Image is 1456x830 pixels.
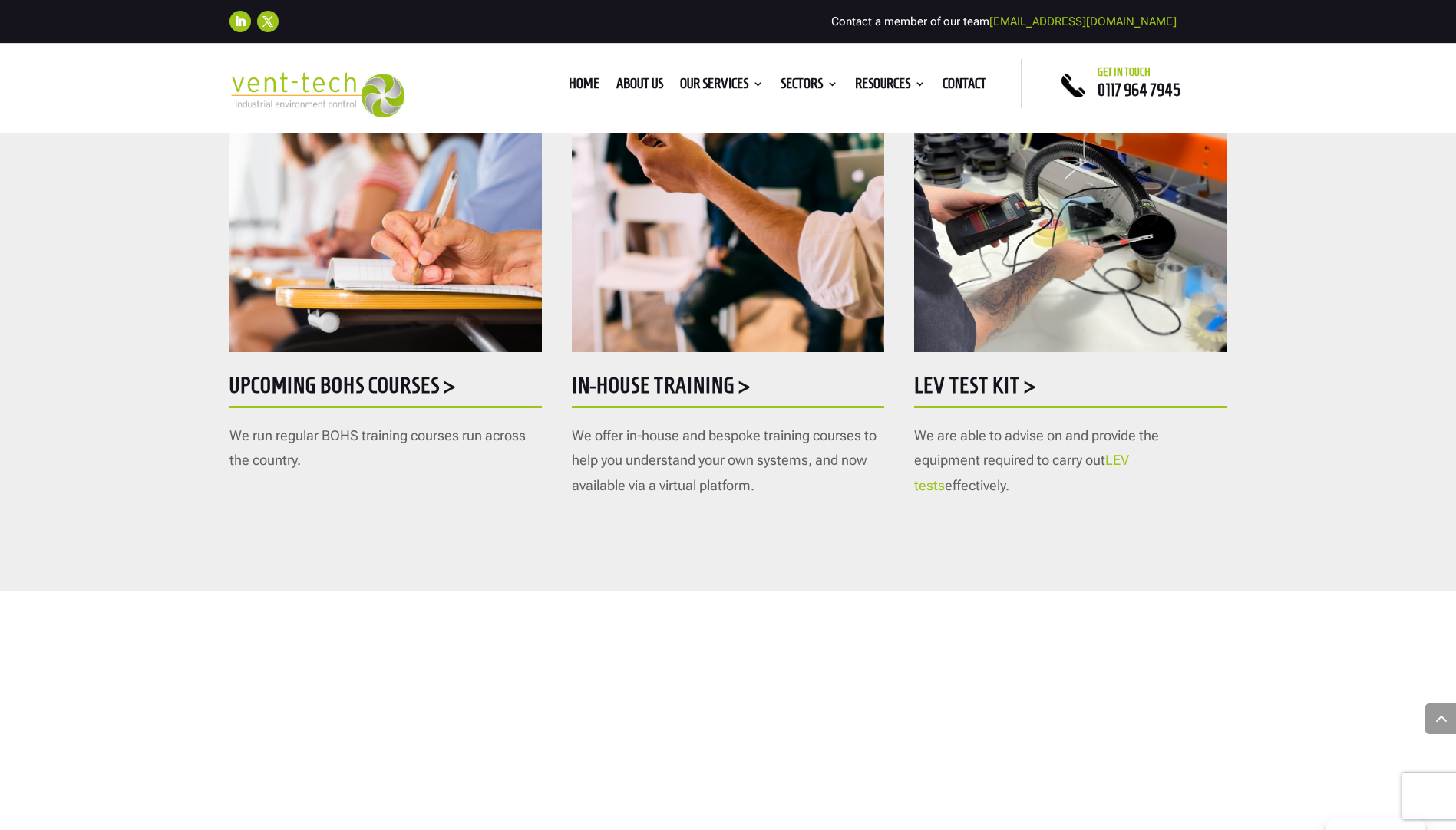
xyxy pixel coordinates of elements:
[914,452,1129,492] a: LEV tests
[855,78,926,95] a: Resources
[914,374,1227,404] h5: LEV Test Kit >
[616,78,663,95] a: About us
[989,15,1177,28] a: [EMAIL_ADDRESS][DOMAIN_NAME]
[229,374,542,404] h5: Upcoming BOHS courses >
[1098,66,1151,78] span: Get in touch
[572,374,884,404] h5: In-house training >
[569,78,599,95] a: Home
[257,11,279,32] a: Follow on X
[229,11,251,32] a: Follow on LinkedIn
[943,78,986,95] a: Contact
[831,15,1177,28] span: Contact a member of our team
[229,423,542,473] p: We run regular BOHS training courses run across the country.
[572,427,877,493] span: We offer in-house and bespoke training courses to help you understand your own systems, and now a...
[680,78,764,95] a: Our Services
[914,427,1159,493] span: We are able to advise on and provide the equipment required to carry out effectively.
[229,72,405,117] img: 2023-09-27T08_35_16.549ZVENT-TECH---Clear-background
[781,78,838,95] a: Sectors
[1098,81,1180,99] a: 0117 964 7945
